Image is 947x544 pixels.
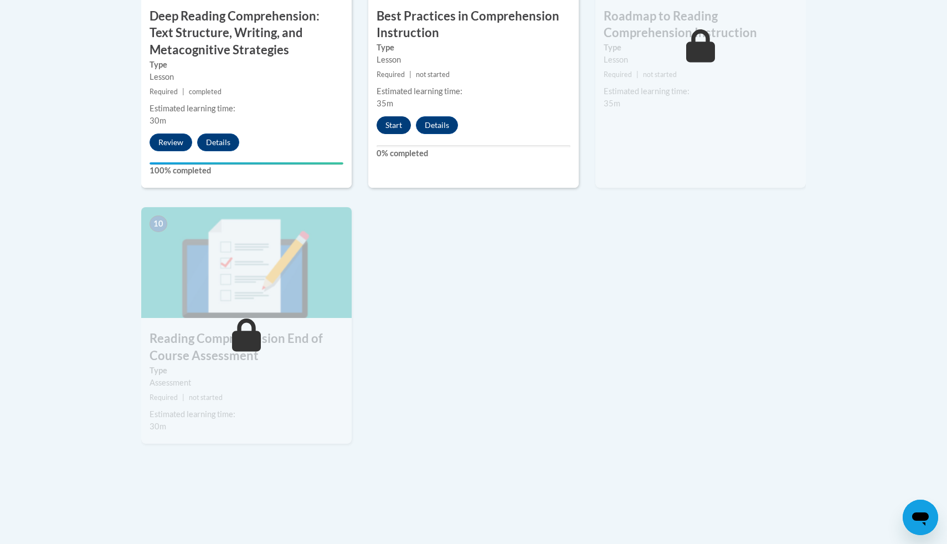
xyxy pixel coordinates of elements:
span: completed [189,88,222,96]
div: Estimated learning time: [150,102,343,115]
span: | [636,70,639,79]
button: Details [416,116,458,134]
div: Lesson [150,71,343,83]
span: 35m [377,99,393,108]
iframe: Button to launch messaging window [903,500,938,535]
span: 10 [150,215,167,232]
img: Course Image [141,207,352,318]
div: Your progress [150,162,343,165]
span: 30m [150,116,166,125]
span: 30m [150,422,166,431]
div: Estimated learning time: [604,85,797,97]
div: Lesson [604,54,797,66]
button: Details [197,134,239,151]
label: 100% completed [150,165,343,177]
button: Review [150,134,192,151]
h3: Roadmap to Reading Comprehension Instruction [595,8,806,42]
label: Type [150,365,343,377]
div: Estimated learning time: [150,408,343,420]
span: not started [416,70,450,79]
span: Required [604,70,632,79]
h3: Deep Reading Comprehension: Text Structure, Writing, and Metacognitive Strategies [141,8,352,59]
span: not started [189,393,223,402]
div: Assessment [150,377,343,389]
span: Required [150,88,178,96]
span: | [182,88,184,96]
h3: Best Practices in Comprehension Instruction [368,8,579,42]
label: Type [377,42,570,54]
label: Type [604,42,797,54]
div: Estimated learning time: [377,85,570,97]
div: Lesson [377,54,570,66]
span: Required [150,393,178,402]
h3: Reading Comprehension End of Course Assessment [141,330,352,365]
span: | [182,393,184,402]
label: Type [150,59,343,71]
span: | [409,70,411,79]
span: not started [643,70,677,79]
span: Required [377,70,405,79]
button: Start [377,116,411,134]
span: 35m [604,99,620,108]
label: 0% completed [377,147,570,160]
